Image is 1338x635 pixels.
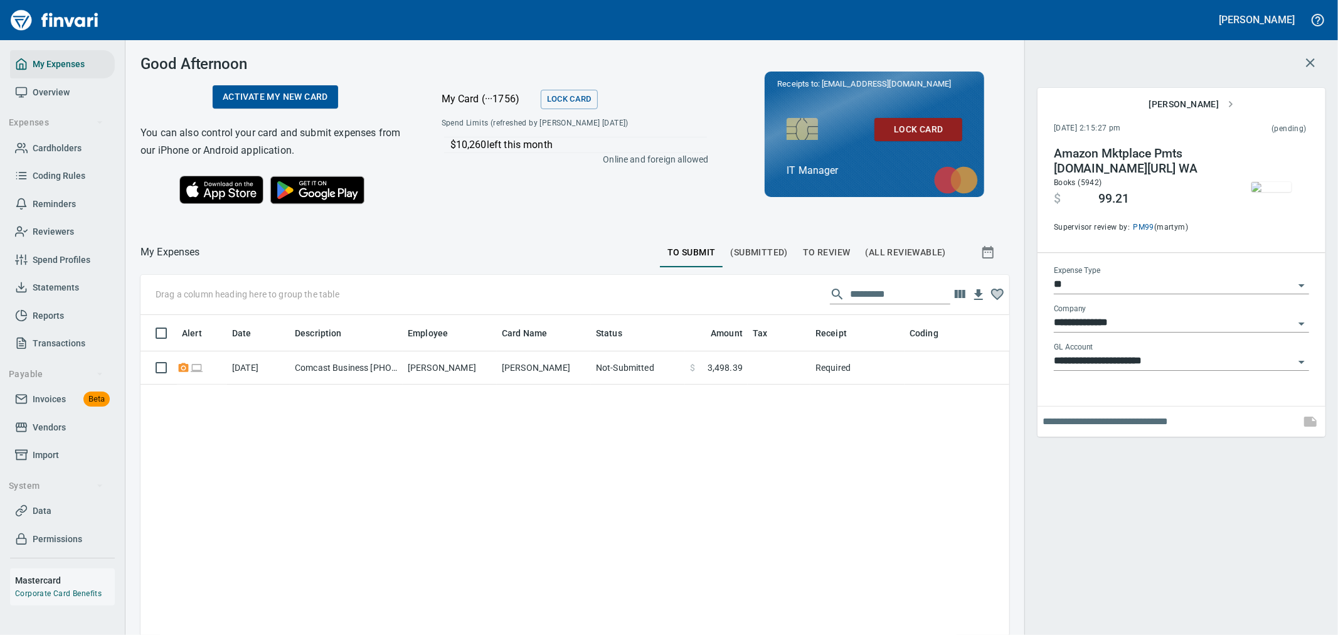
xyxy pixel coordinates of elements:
span: Alert [182,326,202,341]
span: [PERSON_NAME] [1149,97,1234,112]
span: Import [33,447,59,463]
button: Open [1293,277,1310,294]
a: Reviewers [10,218,115,246]
span: Tax [753,326,767,341]
span: This records your note into the expense [1295,407,1325,437]
span: Receipt [815,326,847,341]
button: Open [1293,353,1310,371]
span: Employee [408,326,464,341]
a: PM99 [1130,223,1154,232]
span: Lock Card [547,92,592,107]
p: $10,260 left this month [450,137,708,152]
span: Expenses [9,115,104,131]
td: Comcast Business [PHONE_NUMBER] [GEOGRAPHIC_DATA] [290,351,403,385]
span: Lock Card [884,122,952,137]
a: Cardholders [10,134,115,163]
a: Vendors [10,414,115,442]
img: mastercard.svg [928,160,984,200]
span: Card Name [502,326,547,341]
button: Show transactions within a particular date range [969,237,1009,267]
span: Beta [83,392,110,407]
span: Reviewers [33,224,74,240]
span: This charge has not been settled by the merchant yet. This usually takes a couple of days but in ... [1196,123,1307,136]
button: Payable [4,363,109,386]
span: Coding Rules [33,168,85,184]
a: Permissions [10,525,115,553]
span: Supervisor review by: (martym) [1054,221,1224,234]
span: 3,498.39 [708,361,743,374]
span: Coding [910,326,955,341]
button: Close transaction [1295,48,1325,78]
img: receipts%2Ftapani%2F2025-08-20%2FwRyD7Dpi8Aanou5rLXT8HKXjbai2__dCEN3FxrwO9yUBI6ci7i.jpg [1251,182,1292,192]
span: Receipt [815,326,863,341]
span: Reminders [33,196,76,212]
span: To Submit [667,245,716,260]
span: (All Reviewable) [866,245,946,260]
p: IT Manager [787,163,962,178]
span: Receipt Required [177,363,190,371]
span: Online transaction [190,363,203,371]
span: Overview [33,85,70,100]
a: Transactions [10,329,115,358]
span: Reports [33,308,64,324]
button: Lock Card [541,90,598,109]
a: Import [10,441,115,469]
a: My Expenses [10,50,115,78]
h6: Mastercard [15,574,115,587]
span: Amount [694,326,743,341]
span: My Expenses [33,56,85,72]
span: Spend Limits (refreshed by [PERSON_NAME] [DATE]) [442,117,667,130]
span: Employee [408,326,448,341]
span: Invoices [33,392,66,407]
a: Activate my new card [213,85,338,109]
span: Vendors [33,420,66,435]
span: Cardholders [33,141,82,156]
span: Payable [9,366,104,382]
span: Description [295,326,358,341]
button: [PERSON_NAME] [1144,93,1239,116]
h5: [PERSON_NAME] [1219,13,1295,26]
span: [DATE] 2:15:27 pm [1054,122,1196,135]
span: To Review [803,245,851,260]
a: InvoicesBeta [10,385,115,414]
button: Column choices favorited. Click to reset to default [988,285,1007,304]
p: Online and foreign allowed [432,153,709,166]
span: [EMAIL_ADDRESS][DOMAIN_NAME] [820,78,952,90]
button: Download Table [969,285,988,304]
a: Corporate Card Benefits [15,589,102,598]
nav: breadcrumb [141,245,200,260]
span: Permissions [33,531,82,547]
button: [PERSON_NAME] [1216,10,1298,29]
button: Lock Card [874,118,962,141]
a: Data [10,497,115,525]
span: Card Name [502,326,563,341]
p: Receipts to: [777,78,972,90]
h6: You can also control your card and submit expenses from our iPhone or Android application. [141,124,410,159]
label: Expense Type [1054,267,1100,275]
a: Coding Rules [10,162,115,190]
span: Statements [33,280,79,296]
label: Company [1054,306,1086,313]
a: Spend Profiles [10,246,115,274]
span: Status [596,326,622,341]
span: Coding [910,326,938,341]
button: Choose columns to display [950,285,969,304]
img: Download on the App Store [179,176,263,204]
button: System [4,474,109,498]
td: Required [810,351,905,385]
a: Reminders [10,190,115,218]
img: Get it on Google Play [263,169,371,211]
span: Activate my new card [223,89,328,105]
button: Open [1293,315,1310,333]
img: Finvari [8,5,102,35]
label: GL Account [1054,344,1093,351]
h3: Good Afternoon [141,55,410,73]
span: Status [596,326,639,341]
td: [DATE] [227,351,290,385]
button: Expenses [4,111,109,134]
span: Amount [711,326,743,341]
p: My Card (···1756) [442,92,536,107]
p: My Expenses [141,245,200,260]
span: Alert [182,326,218,341]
